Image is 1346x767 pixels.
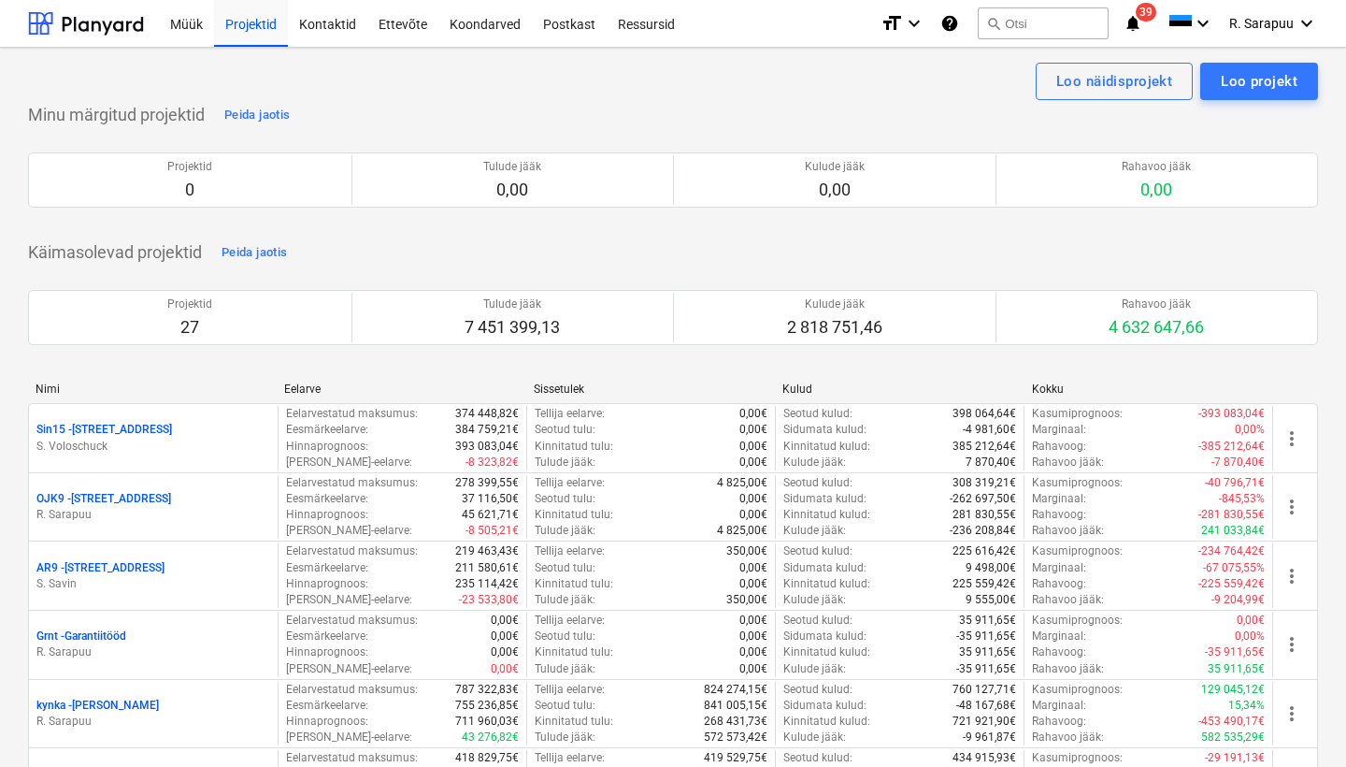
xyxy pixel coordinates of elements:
[903,12,925,35] i: keyboard_arrow_down
[217,238,292,268] button: Peida jaotis
[1296,12,1318,35] i: keyboard_arrow_down
[491,629,519,644] p: 0,00€
[465,455,519,470] p: -8 323,82€
[1109,316,1204,339] p: 4 632 647,66
[483,179,541,201] p: 0,00
[286,661,412,677] p: [PERSON_NAME]-eelarve :
[455,714,519,730] p: 711 960,03€
[167,316,212,339] p: 27
[950,491,1016,507] p: -262 697,50€
[167,159,212,175] p: Projektid
[783,406,852,422] p: Seotud kulud :
[1211,455,1265,470] p: -7 870,40€
[535,613,605,629] p: Tellija eelarve :
[952,507,1016,523] p: 281 830,55€
[783,682,852,698] p: Seotud kulud :
[1200,63,1318,100] button: Loo projekt
[1208,661,1265,677] p: 35 911,65€
[455,560,519,576] p: 211 580,61€
[1032,507,1086,523] p: Rahavoog :
[739,613,767,629] p: 0,00€
[783,714,870,730] p: Kinnitatud kulud :
[465,297,560,312] p: Tulude jääk
[167,297,212,312] p: Projektid
[1228,698,1265,714] p: 15,34%
[286,475,418,491] p: Eelarvestatud maksumus :
[805,159,865,175] p: Kulude jääk
[1237,613,1265,629] p: 0,00€
[956,661,1016,677] p: -35 911,65€
[952,543,1016,559] p: 225 616,42€
[739,422,767,438] p: 0,00€
[1109,297,1204,312] p: Rahavoo jääk
[783,661,846,677] p: Kulude jääk :
[286,406,418,422] p: Eelarvestatud maksumus :
[286,543,418,559] p: Eelarvestatud maksumus :
[1032,629,1086,644] p: Marginaal :
[952,750,1016,766] p: 434 915,93€
[1198,714,1265,730] p: -453 490,17€
[535,543,605,559] p: Tellija eelarve :
[783,730,846,745] p: Kulude jääk :
[1122,179,1191,201] p: 0,00
[1032,682,1123,698] p: Kasumiprognoos :
[535,439,613,455] p: Kinnitatud tulu :
[739,661,767,677] p: 0,00€
[286,750,418,766] p: Eelarvestatud maksumus :
[1281,496,1303,518] span: more_vert
[465,523,519,539] p: -8 505,21€
[1281,427,1303,450] span: more_vert
[535,730,595,745] p: Tulude jääk :
[739,507,767,523] p: 0,00€
[1205,750,1265,766] p: -29 191,13€
[286,644,368,660] p: Hinnaprognoos :
[966,560,1016,576] p: 9 498,00€
[783,507,870,523] p: Kinnitatud kulud :
[963,422,1016,438] p: -4 981,60€
[1032,613,1123,629] p: Kasumiprognoos :
[783,629,866,644] p: Sidumata kulud :
[1201,730,1265,745] p: 582 535,29€
[286,698,368,714] p: Eesmärkeelarve :
[535,714,613,730] p: Kinnitatud tulu :
[1229,16,1294,31] span: R. Sarapuu
[952,406,1016,422] p: 398 064,64€
[952,714,1016,730] p: 721 921,90€
[36,507,270,523] p: R. Sarapuu
[36,576,270,592] p: S. Savin
[739,644,767,660] p: 0,00€
[1032,455,1104,470] p: Rahavoo jääk :
[286,455,412,470] p: [PERSON_NAME]-eelarve :
[286,576,368,592] p: Hinnaprognoos :
[739,439,767,455] p: 0,00€
[783,560,866,576] p: Sidumata kulud :
[455,698,519,714] p: 755 236,85€
[36,422,270,454] div: Sin15 -[STREET_ADDRESS]S. Voloschuck
[1198,439,1265,455] p: -385 212,64€
[36,698,159,714] p: kynka - [PERSON_NAME]
[455,475,519,491] p: 278 399,55€
[535,592,595,608] p: Tulude jääk :
[36,644,270,660] p: R. Sarapuu
[726,543,767,559] p: 350,00€
[783,592,846,608] p: Kulude jääk :
[739,406,767,422] p: 0,00€
[783,475,852,491] p: Seotud kulud :
[455,439,519,455] p: 393 083,04€
[36,491,270,523] div: OJK9 -[STREET_ADDRESS]R. Sarapuu
[783,543,852,559] p: Seotud kulud :
[1056,69,1172,94] div: Loo näidisprojekt
[1198,406,1265,422] p: -393 083,04€
[1281,565,1303,587] span: more_vert
[1032,406,1123,422] p: Kasumiprognoos :
[1198,507,1265,523] p: -281 830,55€
[1219,491,1265,507] p: -845,53%
[978,7,1109,39] button: Otsi
[704,730,767,745] p: 572 573,42€
[704,714,767,730] p: 268 431,73€
[535,406,605,422] p: Tellija eelarve :
[286,714,368,730] p: Hinnaprognoos :
[1235,422,1265,438] p: 0,00%
[535,560,595,576] p: Seotud tulu :
[535,475,605,491] p: Tellija eelarve :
